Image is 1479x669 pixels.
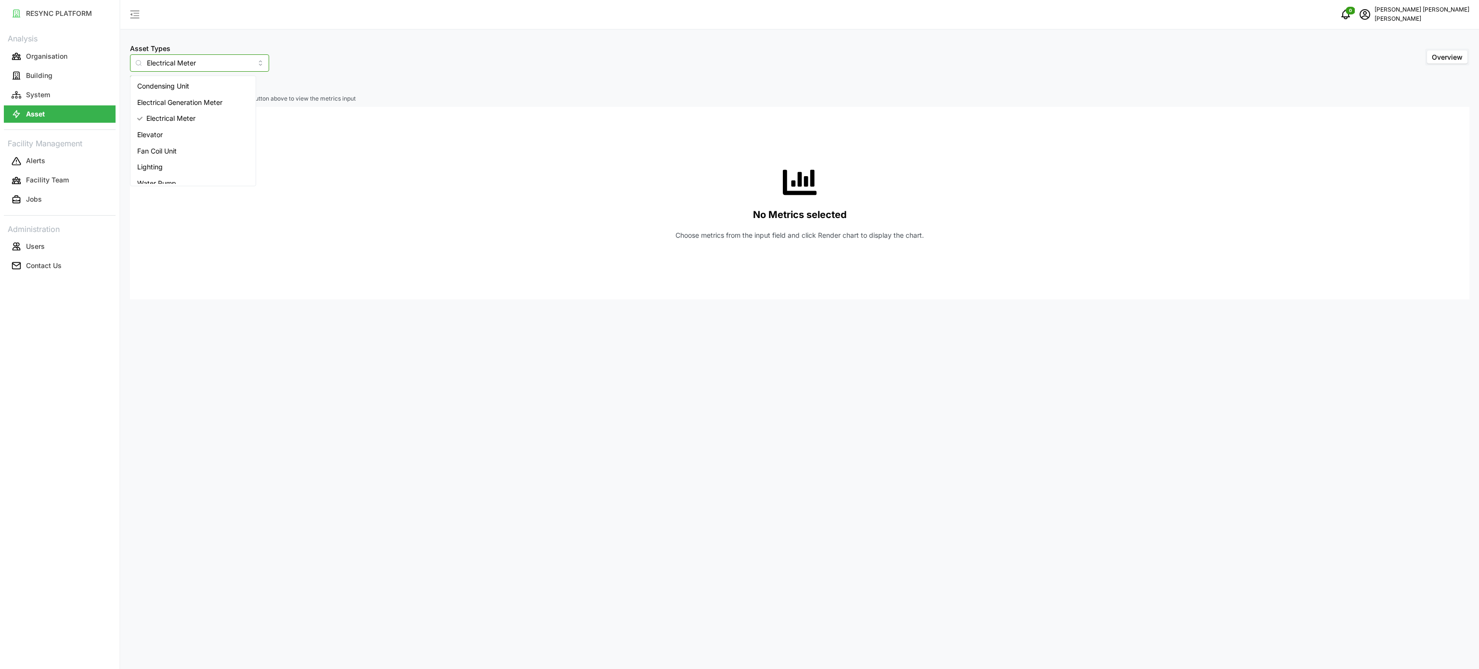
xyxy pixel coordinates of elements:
[137,97,222,108] span: Electrical Generation Meter
[4,104,116,124] a: Asset
[4,67,116,84] button: Building
[1375,14,1469,24] p: [PERSON_NAME]
[1432,53,1463,61] span: Overview
[137,81,189,91] span: Condensing Unit
[675,231,924,240] p: Choose metrics from the input field and click Render chart to display the chart.
[26,71,52,80] p: Building
[137,129,163,140] span: Elevator
[26,242,45,251] p: Users
[4,191,116,208] button: Jobs
[26,261,62,270] p: Contact Us
[4,172,116,189] button: Facility Team
[137,162,163,172] span: Lighting
[1355,5,1375,24] button: schedule
[753,207,847,223] p: No Metrics selected
[146,113,195,124] span: Electrical Meter
[4,190,116,209] a: Jobs
[4,66,116,85] a: Building
[4,47,116,66] a: Organisation
[26,51,67,61] p: Organisation
[4,256,116,275] a: Contact Us
[130,95,1469,103] p: Select items in the 'Select Locations/Assets' button above to view the metrics input
[130,43,170,54] label: Asset Types
[4,257,116,274] button: Contact Us
[137,178,176,189] span: Water Pump
[4,85,116,104] a: System
[26,194,42,204] p: Jobs
[137,146,177,156] span: Fan Coil Unit
[4,48,116,65] button: Organisation
[4,31,116,45] p: Analysis
[26,9,92,18] p: RESYNC PLATFORM
[4,5,116,22] button: RESYNC PLATFORM
[4,221,116,235] p: Administration
[4,171,116,190] a: Facility Team
[1349,7,1352,14] span: 0
[4,86,116,103] button: System
[4,237,116,256] a: Users
[26,109,45,119] p: Asset
[4,136,116,150] p: Facility Management
[4,105,116,123] button: Asset
[26,175,69,185] p: Facility Team
[4,152,116,171] a: Alerts
[1375,5,1469,14] p: [PERSON_NAME] [PERSON_NAME]
[26,90,50,100] p: System
[26,156,45,166] p: Alerts
[1336,5,1355,24] button: notifications
[4,153,116,170] button: Alerts
[4,4,116,23] a: RESYNC PLATFORM
[4,238,116,255] button: Users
